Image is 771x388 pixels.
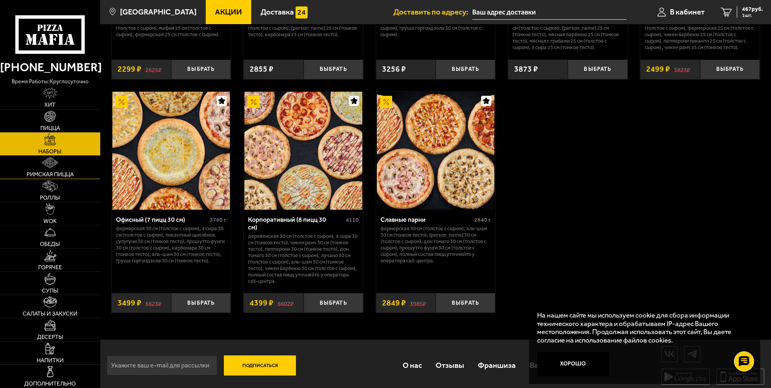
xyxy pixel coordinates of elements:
[410,299,426,307] s: 3985 ₽
[38,149,62,154] span: Наборы
[40,241,60,247] span: Обеды
[523,352,570,378] a: Вакансии
[472,5,626,20] span: улица Фёдора Котанова, 3к2
[376,92,496,209] a: АкционныйСлавные парни
[382,65,406,73] span: 3256 ₽
[118,299,141,307] span: 3499 ₽
[43,218,57,224] span: WOK
[700,60,760,79] button: Выбрать
[346,217,359,223] span: 4110
[23,311,77,316] span: Салаты и закуски
[471,352,523,378] a: Франшиза
[118,65,141,73] span: 2299 ₽
[248,12,359,38] p: Чикен Ранч 25 см (толстое с сыром), Дракон 25 см (толстое с сыром), Чикен Барбекю 25 см (толстое ...
[27,171,74,177] span: Римская пицца
[250,65,273,73] span: 2855 ₽
[568,60,627,79] button: Выбрать
[248,216,344,231] div: Корпоративный (8 пицц 30 см)
[474,217,491,223] span: 2840 г
[260,8,294,16] span: Доставка
[472,5,626,20] input: Ваш адрес доставки
[277,299,294,307] s: 6602 ₽
[171,293,231,313] button: Выбрать
[42,288,58,293] span: Супы
[537,311,748,345] p: На нашем сайте мы используем cookie для сбора информации технического характера и обрабатываем IP...
[40,125,60,131] span: Пицца
[674,65,690,73] s: 3823 ₽
[382,299,406,307] span: 2849 ₽
[116,225,227,264] p: Фермерская 30 см (толстое с сыром), 4 сыра 30 см (толстое с сыром), Пикантный цыплёнок сулугуни 3...
[537,352,610,376] button: Хорошо
[40,195,60,200] span: Роллы
[224,355,296,376] button: Подписаться
[380,96,392,108] img: Акционный
[248,96,260,108] img: Акционный
[380,12,491,38] p: Аль-Шам 30 см (тонкое тесто), Фермерская 30 см (тонкое тесто), Карбонара 30 см (толстое с сыром),...
[171,60,231,79] button: Выбрать
[145,299,161,307] s: 5623 ₽
[116,216,208,223] div: Офисный (7 пицц 30 см)
[304,293,363,313] button: Выбрать
[250,299,273,307] span: 4399 ₽
[670,8,705,16] span: В кабинет
[377,92,494,209] img: Славные парни
[210,217,226,223] span: 3780 г
[244,92,362,209] img: Корпоративный (8 пицц 30 см)
[107,355,217,376] input: Укажите ваш e-mail для рассылки
[429,352,471,378] a: Отзывы
[112,92,231,209] a: АкционныйОфисный (7 пицц 30 см)
[436,293,495,313] button: Выбрать
[120,8,196,16] span: [GEOGRAPHIC_DATA]
[44,102,56,107] span: Хит
[742,6,763,12] span: 467 руб.
[248,233,359,285] p: Деревенская 30 см (толстое с сыром), 4 сыра 30 см (тонкое тесто), Чикен Ранч 30 см (тонкое тесто)...
[116,96,128,108] img: Акционный
[24,381,76,386] span: Дополнительно
[145,65,161,73] s: 2825 ₽
[37,357,64,363] span: Напитки
[296,6,308,19] img: 15daf4d41897b9f0e9f617042186c801.svg
[513,12,623,51] p: Чикен Ранч 25 см (толстое с сыром), Чикен Барбекю 25 см (толстое с сыром), Пепперони 25 см (толст...
[116,12,227,38] p: Мясная Барбекю 25 см (толстое с сыром), 4 сыра 25 см (толстое с сыром), Чикен Ранч 25 см (толстое...
[436,60,495,79] button: Выбрать
[514,65,538,73] span: 3873 ₽
[645,12,755,51] p: Карбонара 25 см (тонкое тесто), Прошутто Фунги 25 см (тонкое тесто), Пепперони 25 см (толстое с с...
[215,8,242,16] span: Акции
[646,65,670,73] span: 2499 ₽
[395,352,428,378] a: О нас
[393,8,472,16] span: Доставить по адресу:
[38,264,62,270] span: Горячее
[304,60,363,79] button: Выбрать
[380,216,473,223] div: Славные парни
[380,225,491,264] p: Фермерская 30 см (толстое с сыром), Аль-Шам 30 см (тонкое тесто), [PERSON_NAME] 30 см (толстое с ...
[244,92,363,209] a: АкционныйКорпоративный (8 пицц 30 см)
[742,13,763,18] span: 1 шт.
[37,334,63,340] span: Десерты
[112,92,230,209] img: Офисный (7 пицц 30 см)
